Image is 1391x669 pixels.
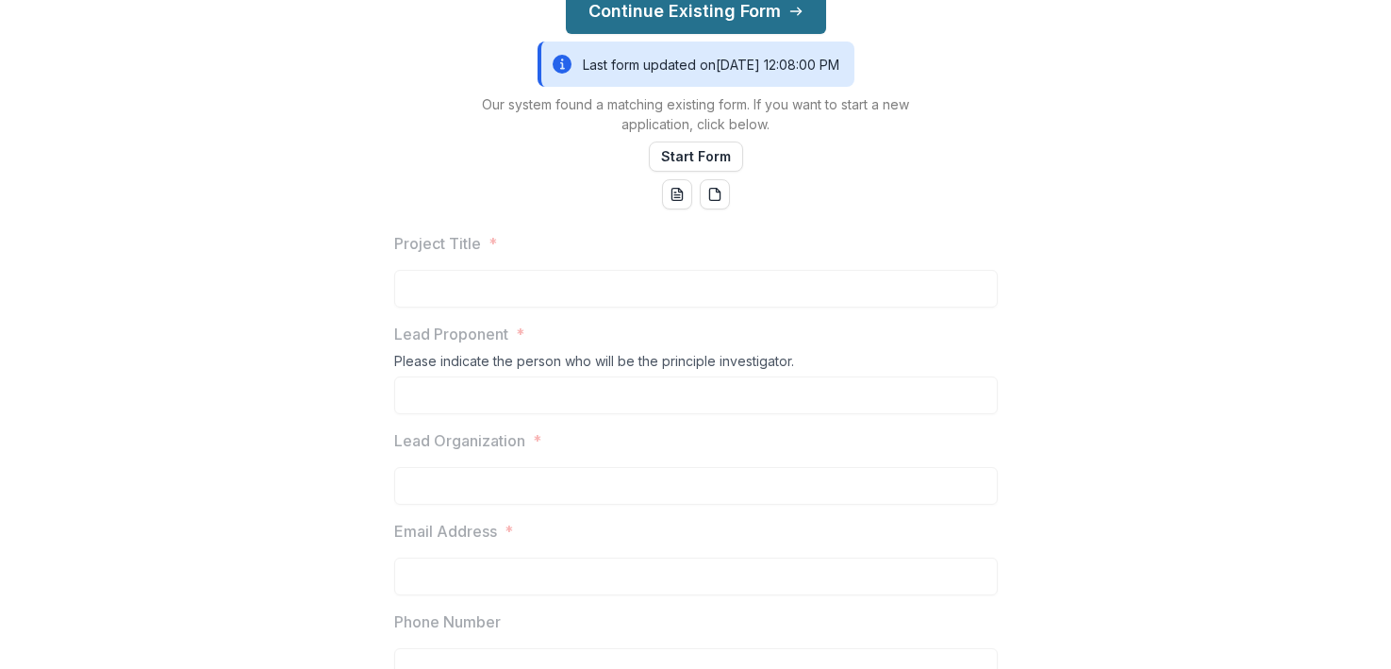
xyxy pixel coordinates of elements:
[649,142,743,172] button: Start Form
[394,323,508,345] p: Lead Proponent
[662,179,692,209] button: word-download
[394,353,998,376] div: Please indicate the person who will be the principle investigator.
[700,179,730,209] button: pdf-download
[538,42,854,87] div: Last form updated on [DATE] 12:08:00 PM
[394,610,501,633] p: Phone Number
[460,94,932,134] p: Our system found a matching existing form. If you want to start a new application, click below.
[394,429,525,452] p: Lead Organization
[394,520,497,543] p: Email Address
[394,232,481,255] p: Project Title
